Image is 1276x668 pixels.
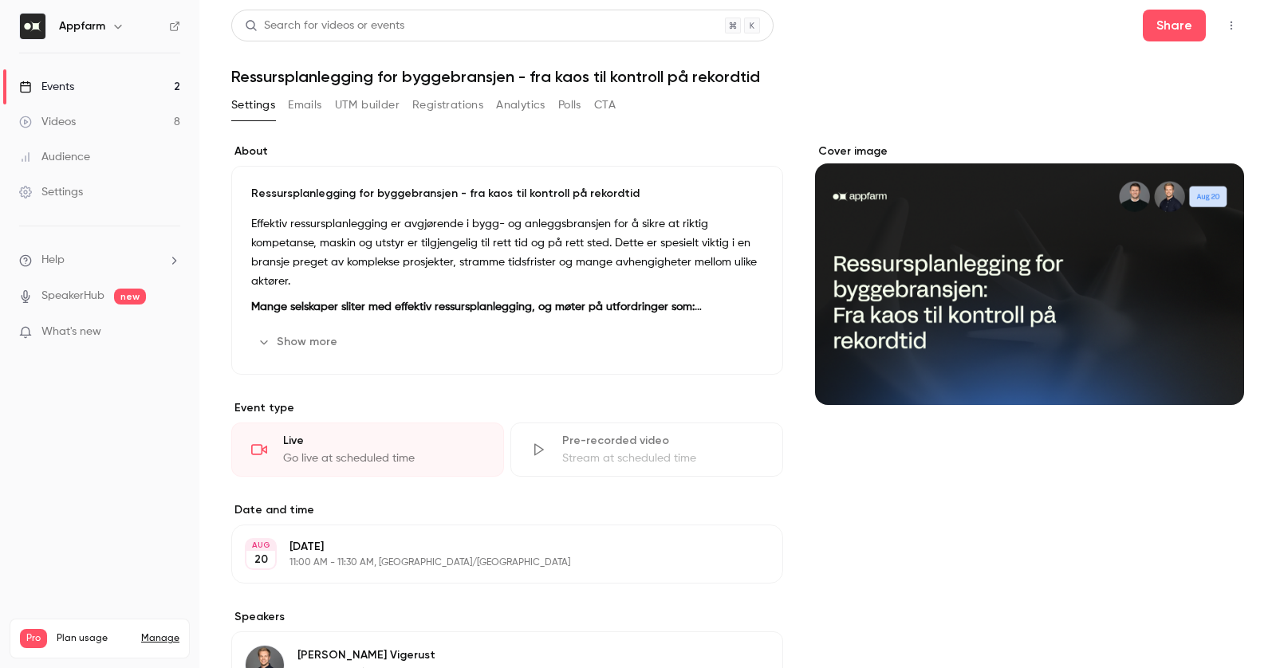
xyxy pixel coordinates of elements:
p: [DATE] [289,539,699,555]
li: help-dropdown-opener [19,252,180,269]
img: Appfarm [20,14,45,39]
span: Help [41,252,65,269]
p: Ressursplanlegging for byggebransjen - fra kaos til kontroll på rekordtid [251,186,763,202]
button: Settings [231,92,275,118]
button: Emails [288,92,321,118]
button: Show more [251,329,347,355]
button: Polls [558,92,581,118]
h6: Appfarm [59,18,105,34]
h1: Ressursplanlegging for byggebransjen - fra kaos til kontroll på rekordtid [231,67,1244,86]
div: LiveGo live at scheduled time [231,422,504,477]
div: Search for videos or events [245,18,404,34]
button: CTA [594,92,616,118]
button: UTM builder [335,92,400,118]
label: Speakers [231,609,783,625]
a: Manage [141,632,179,645]
span: new [114,289,146,305]
div: Go live at scheduled time [283,450,484,466]
p: [PERSON_NAME] Vigerust [297,647,435,663]
label: About [231,143,783,159]
button: Registrations [412,92,483,118]
p: Effektiv ressursplanlegging er avgjørende i bygg- og anleggsbransjen for å sikre at riktig kompet... [251,214,763,291]
div: Pre-recorded videoStream at scheduled time [510,422,783,477]
p: 20 [254,552,268,568]
a: SpeakerHub [41,288,104,305]
div: Videos [19,114,76,130]
label: Date and time [231,502,783,518]
section: Cover image [815,143,1244,405]
span: Plan usage [57,632,132,645]
div: Settings [19,184,83,200]
p: 11:00 AM - 11:30 AM, [GEOGRAPHIC_DATA]/[GEOGRAPHIC_DATA] [289,556,699,569]
p: Event type [231,400,783,416]
span: What's new [41,324,101,340]
div: Pre-recorded video [562,433,763,449]
span: Pro [20,629,47,648]
div: Audience [19,149,90,165]
strong: Mange selskaper sliter med effektiv ressursplanlegging, og møter på utfordringer som: [251,301,702,312]
div: Events [19,79,74,95]
button: Share [1143,10,1206,41]
div: AUG [246,540,275,551]
div: Live [283,433,484,449]
label: Cover image [815,143,1244,159]
button: Analytics [496,92,545,118]
div: Stream at scheduled time [562,450,763,466]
